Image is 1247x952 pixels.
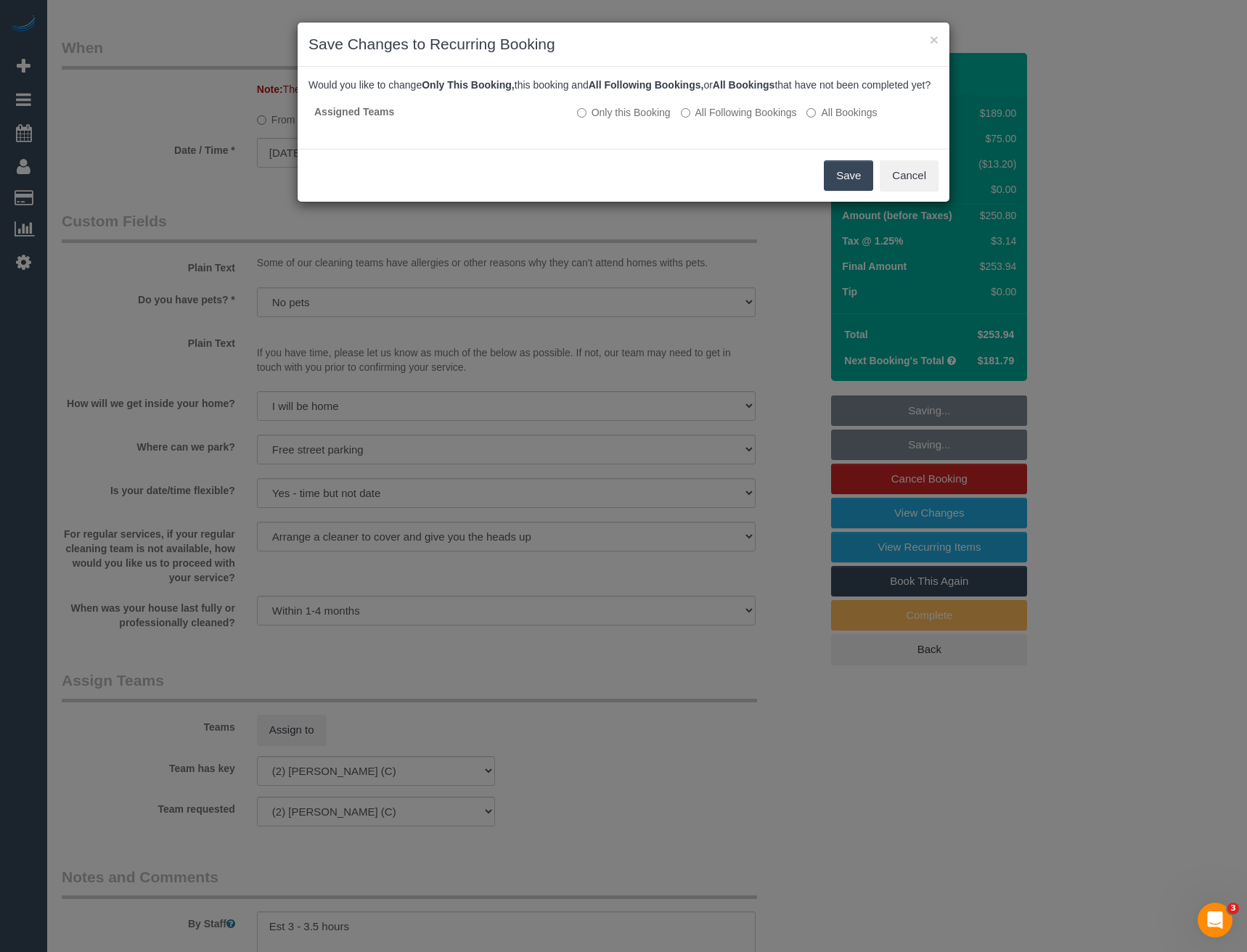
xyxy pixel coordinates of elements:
[806,105,877,120] label: All bookings that have not been completed yet will be changed.
[681,108,690,118] input: All Following Bookings
[681,105,797,120] label: This and all the bookings after it will be changed.
[577,108,586,118] input: Only this Booking
[806,108,816,118] input: All Bookings
[1227,903,1239,914] span: 3
[880,160,939,191] button: Cancel
[577,105,671,120] label: All other bookings in the series will remain the same.
[930,32,939,47] button: ×
[713,79,775,91] b: All Bookings
[1198,903,1232,937] iframe: Intercom live chat
[308,33,939,55] h3: Save Changes to Recurring Booking
[308,78,939,92] p: Would you like to change this booking and or that have not been completed yet?
[422,79,515,91] b: Only This Booking,
[314,106,394,118] strong: Assigned Teams
[589,79,704,91] b: All Following Bookings,
[824,160,873,191] button: Save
